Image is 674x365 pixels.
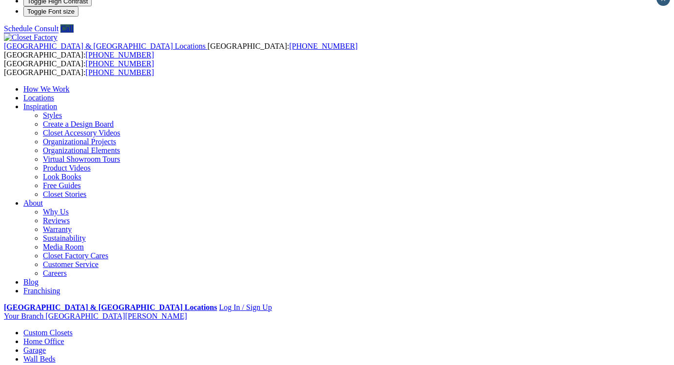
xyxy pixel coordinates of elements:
[43,164,91,172] a: Product Videos
[43,120,114,128] a: Create a Design Board
[27,8,75,15] span: Toggle Font size
[43,251,108,260] a: Closet Factory Cares
[43,234,86,242] a: Sustainability
[4,42,206,50] span: [GEOGRAPHIC_DATA] & [GEOGRAPHIC_DATA] Locations
[43,146,120,154] a: Organizational Elements
[43,260,98,269] a: Customer Service
[4,33,58,42] img: Closet Factory
[43,181,81,190] a: Free Guides
[43,216,70,225] a: Reviews
[23,199,43,207] a: About
[4,42,208,50] a: [GEOGRAPHIC_DATA] & [GEOGRAPHIC_DATA] Locations
[86,51,154,59] a: [PHONE_NUMBER]
[86,68,154,77] a: [PHONE_NUMBER]
[23,337,64,346] a: Home Office
[43,137,116,146] a: Organizational Projects
[4,312,43,320] span: Your Branch
[4,59,154,77] span: [GEOGRAPHIC_DATA]: [GEOGRAPHIC_DATA]:
[23,278,39,286] a: Blog
[23,6,78,17] button: Toggle Font size
[4,303,217,311] a: [GEOGRAPHIC_DATA] & [GEOGRAPHIC_DATA] Locations
[60,24,74,33] a: Call
[43,243,84,251] a: Media Room
[43,129,120,137] a: Closet Accessory Videos
[23,85,70,93] a: How We Work
[23,355,56,363] a: Wall Beds
[23,102,57,111] a: Inspiration
[43,111,62,119] a: Styles
[45,312,187,320] span: [GEOGRAPHIC_DATA][PERSON_NAME]
[23,287,60,295] a: Franchising
[43,155,120,163] a: Virtual Showroom Tours
[4,42,358,59] span: [GEOGRAPHIC_DATA]: [GEOGRAPHIC_DATA]:
[43,225,72,233] a: Warranty
[23,94,54,102] a: Locations
[219,303,271,311] a: Log In / Sign Up
[23,328,73,337] a: Custom Closets
[43,173,81,181] a: Look Books
[86,59,154,68] a: [PHONE_NUMBER]
[23,346,46,354] a: Garage
[43,269,67,277] a: Careers
[289,42,357,50] a: [PHONE_NUMBER]
[43,208,69,216] a: Why Us
[43,190,86,198] a: Closet Stories
[4,24,58,33] a: Schedule Consult
[4,312,187,320] a: Your Branch [GEOGRAPHIC_DATA][PERSON_NAME]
